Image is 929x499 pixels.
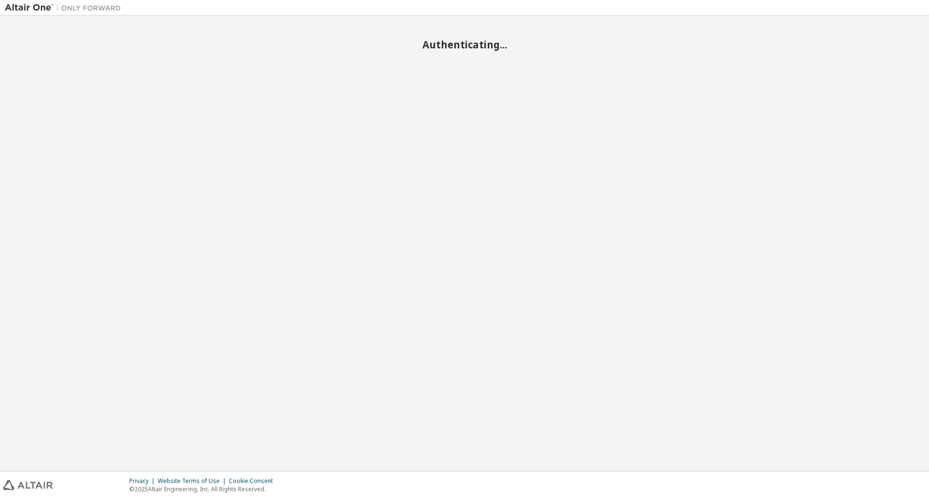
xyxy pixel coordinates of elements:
[129,477,158,485] div: Privacy
[5,38,924,51] h2: Authenticating...
[229,477,279,485] div: Cookie Consent
[129,485,279,493] p: © 2025 Altair Engineering, Inc. All Rights Reserved.
[5,3,126,13] img: Altair One
[158,477,229,485] div: Website Terms of Use
[3,480,53,490] img: altair_logo.svg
